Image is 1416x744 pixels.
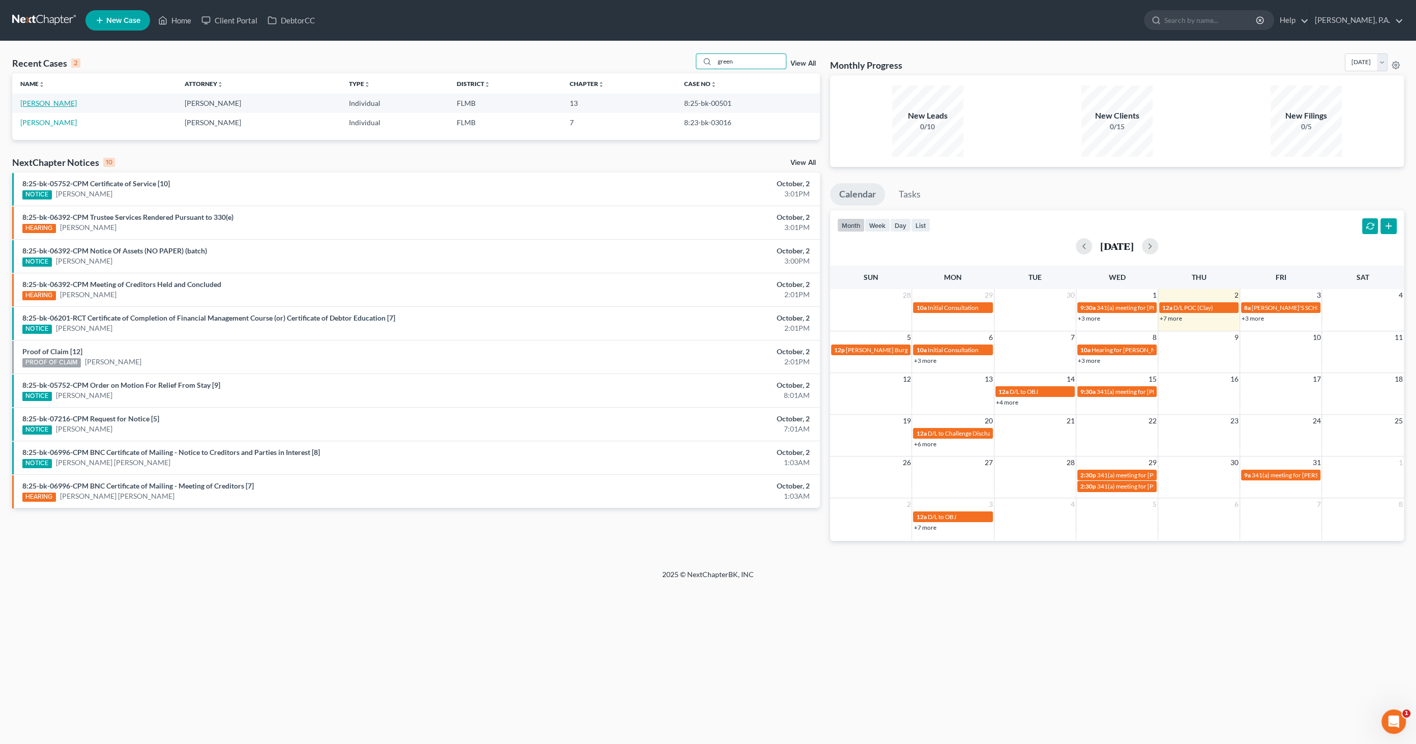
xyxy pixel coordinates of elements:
td: Individual [341,94,449,112]
div: NOTICE [22,459,52,468]
h3: Monthly Progress [830,59,902,71]
span: 5 [1152,498,1158,510]
span: 9:30a [1080,304,1096,311]
a: 8:25-bk-05752-CPM Certificate of Service [10] [22,179,170,188]
div: Recent Cases [12,57,80,69]
div: 3:01PM [554,222,810,233]
span: 31 [1311,456,1321,469]
a: +3 more [1078,314,1100,322]
a: [PERSON_NAME] [56,189,112,199]
span: 7 [1070,331,1076,344]
span: Hearing for [PERSON_NAME], 3rd and [PERSON_NAME] [1091,346,1243,354]
span: 6 [988,331,994,344]
span: 26 [901,456,911,469]
span: 12a [916,430,926,437]
span: 12a [1162,304,1172,311]
span: [PERSON_NAME]'S SCHEDULE [1252,304,1336,311]
a: +7 more [913,524,936,531]
button: week [865,218,890,232]
span: 28 [901,289,911,301]
div: 2:01PM [554,323,810,333]
div: 1:03AM [554,491,810,501]
span: 13 [984,373,994,385]
span: 341(a) meeting for [PERSON_NAME] [1097,304,1195,311]
a: [PERSON_NAME] [PERSON_NAME] [56,457,170,468]
div: October, 2 [554,179,810,189]
span: 8 [1398,498,1404,510]
a: [PERSON_NAME] [56,323,112,333]
div: 7:01AM [554,424,810,434]
span: 12a [916,513,926,521]
a: [PERSON_NAME] [85,357,141,367]
a: [PERSON_NAME] [60,222,116,233]
a: 8:25-bk-05752-CPM Order on Motion For Relief From Stay [9] [22,381,220,389]
span: 14 [1066,373,1076,385]
a: +7 more [1160,314,1182,322]
a: Home [153,11,196,30]
a: [PERSON_NAME] [20,99,77,107]
div: October, 2 [554,447,810,457]
div: HEARING [22,493,56,502]
div: NOTICE [22,425,52,435]
td: 13 [561,94,676,112]
span: Fri [1276,273,1286,281]
a: [PERSON_NAME] [56,390,112,400]
div: HEARING [22,224,56,233]
div: 1:03AM [554,457,810,468]
a: 8:25-bk-06201-RCT Certificate of Completion of Financial Management Course (or) Certificate of De... [22,313,395,322]
span: 19 [901,415,911,427]
div: 2 [71,59,80,68]
span: Wed [1108,273,1125,281]
span: 2:30p [1080,471,1096,479]
a: [PERSON_NAME] [20,118,77,127]
button: month [837,218,865,232]
div: 2025 © NextChapterBK, INC [418,569,998,588]
span: D/L to OBJ [927,513,956,521]
span: D/L to Challenge Dischargeability (Clay) [927,430,1032,437]
span: Thu [1192,273,1206,281]
a: View All [790,60,816,67]
a: 8:25-bk-06996-CPM BNC Certificate of Mailing - Meeting of Creditors [7] [22,481,254,490]
span: 10a [916,304,926,311]
a: 8:25-bk-07216-CPM Request for Notice [5] [22,414,159,423]
a: Attorneyunfold_more [185,80,223,88]
span: 24 [1311,415,1321,427]
div: 10 [103,158,115,167]
a: [PERSON_NAME] [56,256,112,266]
a: View All [790,159,816,166]
span: Sun [864,273,878,281]
div: 3:01PM [554,189,810,199]
div: October, 2 [554,313,810,323]
span: 12 [901,373,911,385]
span: 18 [1394,373,1404,385]
a: Tasks [890,183,930,206]
div: New Clients [1081,110,1153,122]
span: 27 [984,456,994,469]
span: 29 [1147,456,1158,469]
span: Sat [1356,273,1369,281]
span: 11 [1394,331,1404,344]
td: [PERSON_NAME] [176,94,341,112]
td: 7 [561,113,676,132]
span: 8a [1244,304,1251,311]
div: October, 2 [554,347,810,357]
a: 8:25-bk-06996-CPM BNC Certificate of Mailing - Notice to Creditors and Parties in Interest [8] [22,448,320,456]
span: 2 [905,498,911,510]
a: +4 more [996,398,1018,406]
i: unfold_more [364,81,370,88]
span: 4 [1398,289,1404,301]
a: Client Portal [196,11,262,30]
div: New Leads [892,110,963,122]
span: 2:30p [1080,482,1096,490]
div: 2:01PM [554,357,810,367]
a: Proof of Claim [12] [22,347,82,356]
div: NOTICE [22,325,52,334]
span: [PERSON_NAME] Burgers at Elks [846,346,934,354]
input: Search by name... [1164,11,1257,30]
div: NOTICE [22,392,52,401]
a: [PERSON_NAME] [56,424,112,434]
span: 22 [1147,415,1158,427]
a: Case Nounfold_more [684,80,717,88]
div: October, 2 [554,414,810,424]
button: day [890,218,911,232]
